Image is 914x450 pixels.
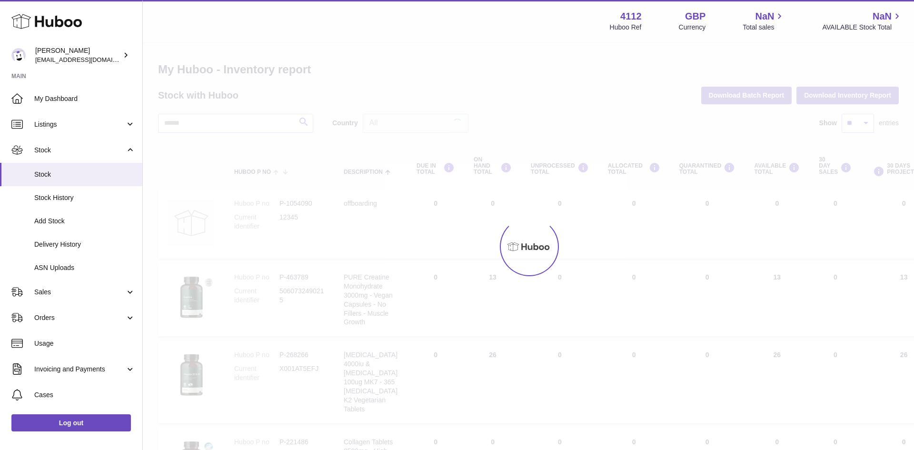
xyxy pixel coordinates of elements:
span: Usage [34,339,135,348]
span: NaN [755,10,774,23]
span: Orders [34,313,125,322]
span: Stock [34,146,125,155]
span: Stock [34,170,135,179]
strong: GBP [685,10,705,23]
span: Delivery History [34,240,135,249]
img: internalAdmin-4112@internal.huboo.com [11,48,26,62]
span: AVAILABLE Stock Total [822,23,903,32]
span: ASN Uploads [34,263,135,272]
span: My Dashboard [34,94,135,103]
span: Invoicing and Payments [34,365,125,374]
div: [PERSON_NAME] [35,46,121,64]
span: Stock History [34,193,135,202]
span: Listings [34,120,125,129]
span: Total sales [743,23,785,32]
span: NaN [873,10,892,23]
div: Currency [679,23,706,32]
strong: 4112 [620,10,642,23]
div: Huboo Ref [610,23,642,32]
span: [EMAIL_ADDRESS][DOMAIN_NAME] [35,56,140,63]
a: Log out [11,414,131,431]
span: Cases [34,390,135,400]
a: NaN Total sales [743,10,785,32]
a: NaN AVAILABLE Stock Total [822,10,903,32]
span: Sales [34,288,125,297]
span: Add Stock [34,217,135,226]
